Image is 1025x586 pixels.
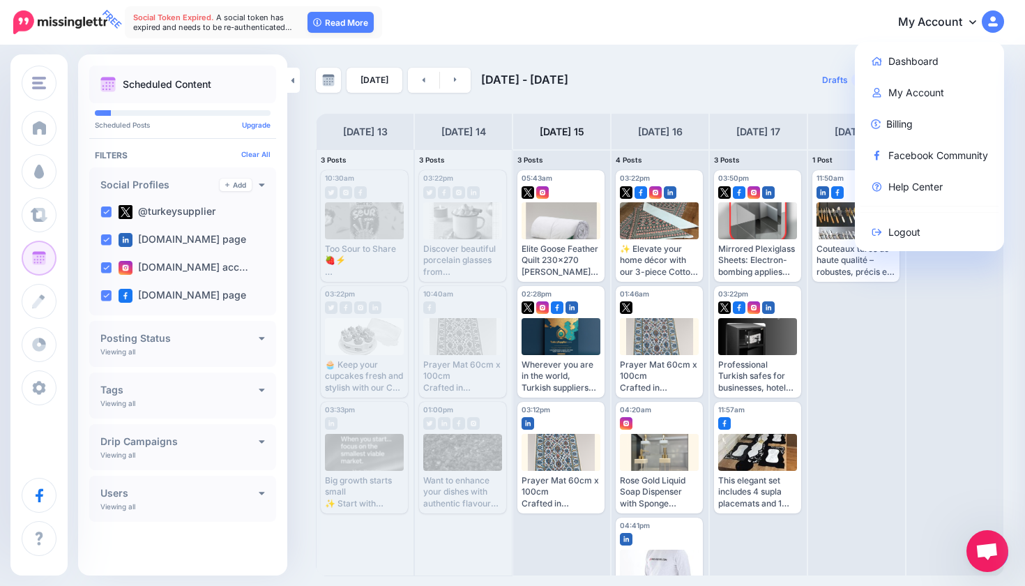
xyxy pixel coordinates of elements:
[325,417,337,430] img: linkedin-grey-square.png
[747,301,760,314] img: instagram-square.png
[100,77,116,92] img: calendar.png
[851,73,874,87] span: 17
[32,77,46,89] img: menu.png
[733,301,745,314] img: facebook-square.png
[133,13,292,32] span: A social token has expired and needs to be re-authenticated…
[119,261,132,275] img: instagram-square.png
[817,243,895,278] div: Couteaux turcs de haute qualité – robustes, précis et durables. Parfaits pour la cuisine professi...
[714,156,740,164] span: 3 Posts
[860,79,999,106] a: My Account
[100,502,135,511] p: Viewing all
[423,417,436,430] img: twitter-grey-square.png
[119,233,246,247] label: [DOMAIN_NAME] page
[736,123,780,140] h4: [DATE] 17
[340,301,352,314] img: facebook-grey-square.png
[762,301,775,314] img: linkedin-square.png
[522,290,552,298] span: 02:28pm
[884,6,1004,40] a: My Account
[119,289,132,303] img: facebook-square.png
[860,110,999,137] a: Billing
[100,399,135,407] p: Viewing all
[347,68,402,93] a: [DATE]
[340,186,352,199] img: instagram-grey-square.png
[95,150,271,160] h4: Filters
[718,359,797,393] div: Professional Turkish safes for businesses, hotels or banks. 📦 Wholesale, certified products. 🚢 Wo...
[325,405,355,414] span: 03:33pm
[620,359,699,393] div: Prayer Mat 60cm x 100cm Crafted in [GEOGRAPHIC_DATA], this elegant prayer mat features soft, comf...
[817,174,844,182] span: 11:50am
[540,123,584,140] h4: [DATE] 15
[522,475,600,509] div: Prayer Mat 60cm x 100cm Crafted in [GEOGRAPHIC_DATA], this elegant prayer mat features soft, comf...
[747,186,760,199] img: instagram-square.png
[718,290,748,298] span: 03:22pm
[322,74,335,87] img: calendar-grey-darker.png
[119,205,215,219] label: @turkeysupplier
[817,186,829,199] img: linkedin-square.png
[441,123,486,140] h4: [DATE] 14
[551,301,563,314] img: facebook-square.png
[423,186,436,199] img: twitter-grey-square.png
[423,359,502,393] div: Prayer Mat 60cm x 100cm Crafted in [GEOGRAPHIC_DATA], this elegant prayer mat features soft, comf...
[325,359,404,393] div: 🧁 Keep your cupcakes fresh and stylish with our Cup Cake Box! Designed to perfectly fit your swee...
[325,186,337,199] img: twitter-grey-square.png
[718,405,745,414] span: 11:57am
[13,10,107,34] img: Missinglettr
[321,156,347,164] span: 3 Posts
[423,405,453,414] span: 01:00pm
[860,47,999,75] a: Dashboard
[616,156,642,164] span: 4 Posts
[620,475,699,509] div: Rose Gold Liquid Soap Dispenser with Sponge Elegant and practical, this rose gold dispenser adds ...
[119,289,246,303] label: [DOMAIN_NAME] page
[119,233,132,247] img: linkedin-square.png
[831,186,844,199] img: facebook-square.png
[119,261,248,275] label: [DOMAIN_NAME] acc…
[620,417,632,430] img: instagram-square.png
[220,179,252,191] a: Add
[453,417,465,430] img: facebook-grey-square.png
[100,347,135,356] p: Viewing all
[343,123,388,140] h4: [DATE] 13
[536,186,549,199] img: instagram-square.png
[354,301,367,314] img: instagram-grey-square.png
[522,243,600,278] div: Elite Goose Feather Quilt 230×270 [PERSON_NAME] Premium comfort meets elegance. This luxurious go...
[649,186,662,199] img: instagram-square.png
[860,142,999,169] a: Facebook Community
[620,174,650,182] span: 03:22pm
[95,121,271,128] p: Scheduled Posts
[453,186,465,199] img: instagram-grey-square.png
[638,123,683,140] h4: [DATE] 16
[100,385,259,395] h4: Tags
[522,186,534,199] img: twitter-square.png
[438,186,450,199] img: facebook-grey-square.png
[325,290,355,298] span: 03:22pm
[620,301,632,314] img: twitter-square.png
[467,417,480,430] img: instagram-grey-square.png
[718,243,797,278] div: Mirrored Plexiglass Sheets: Electron-bombing applies mirror finish to lightweight plexiglass, ide...
[860,173,999,200] a: Help Center
[522,417,534,430] img: linkedin-square.png
[522,359,600,393] div: Wherever you are in the world, Turkish suppliers are one click away. Visit [DOMAIN_NAME]
[762,186,775,199] img: linkedin-square.png
[133,13,214,22] span: Social Token Expired.
[718,186,731,199] img: twitter-square.png
[325,301,337,314] img: twitter-grey-square.png
[860,218,999,246] a: Logout
[241,150,271,158] a: Clear All
[718,475,797,509] div: This elegant set includes 4 supla placemats and 1 matching runner, created from high-quality velv...
[325,174,354,182] span: 10:30am
[423,243,502,278] div: Discover beautiful porcelain glasses from [GEOGRAPHIC_DATA]. Perfect for tea and coffee. Visit [D...
[814,68,882,93] a: Drafts17
[123,80,211,89] p: Scheduled Content
[100,451,135,459] p: Viewing all
[119,205,132,219] img: twitter-square.png
[369,301,381,314] img: linkedin-grey-square.png
[517,156,543,164] span: 3 Posts
[13,7,107,38] a: FREE
[100,180,220,190] h4: Social Profiles
[718,174,749,182] span: 03:50pm
[438,417,450,430] img: linkedin-grey-square.png
[354,186,367,199] img: facebook-grey-square.png
[871,119,881,129] img: revenue-blue.png
[620,186,632,199] img: twitter-square.png
[718,301,731,314] img: twitter-square.png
